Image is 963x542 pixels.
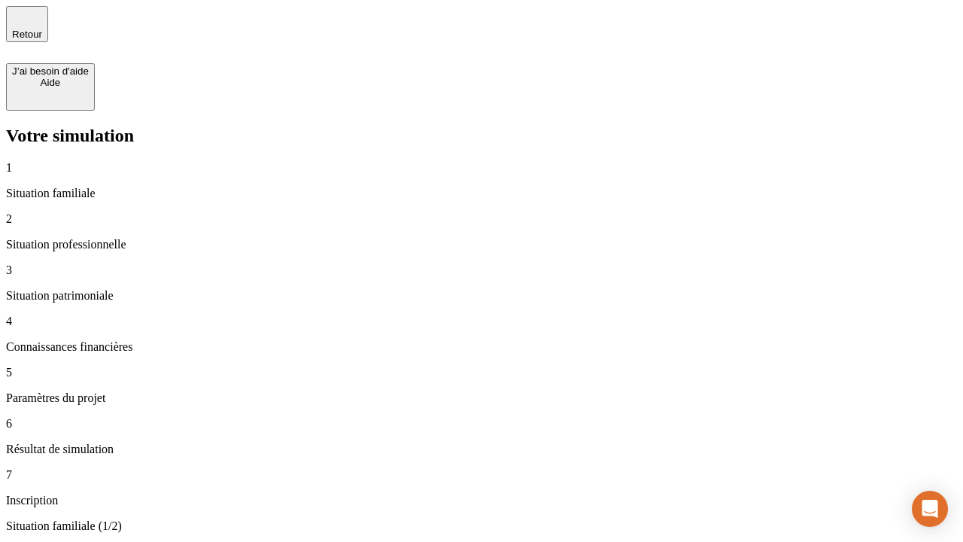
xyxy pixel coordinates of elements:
[6,6,48,42] button: Retour
[6,263,957,277] p: 3
[6,161,957,175] p: 1
[912,491,948,527] div: Open Intercom Messenger
[6,417,957,431] p: 6
[12,65,89,77] div: J’ai besoin d'aide
[6,340,957,354] p: Connaissances financières
[6,366,957,379] p: 5
[6,494,957,507] p: Inscription
[6,391,957,405] p: Paramètres du projet
[6,212,957,226] p: 2
[12,29,42,40] span: Retour
[6,289,957,303] p: Situation patrimoniale
[6,519,957,533] p: Situation familiale (1/2)
[6,443,957,456] p: Résultat de simulation
[6,126,957,146] h2: Votre simulation
[6,63,95,111] button: J’ai besoin d'aideAide
[12,77,89,88] div: Aide
[6,468,957,482] p: 7
[6,187,957,200] p: Situation familiale
[6,315,957,328] p: 4
[6,238,957,251] p: Situation professionnelle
